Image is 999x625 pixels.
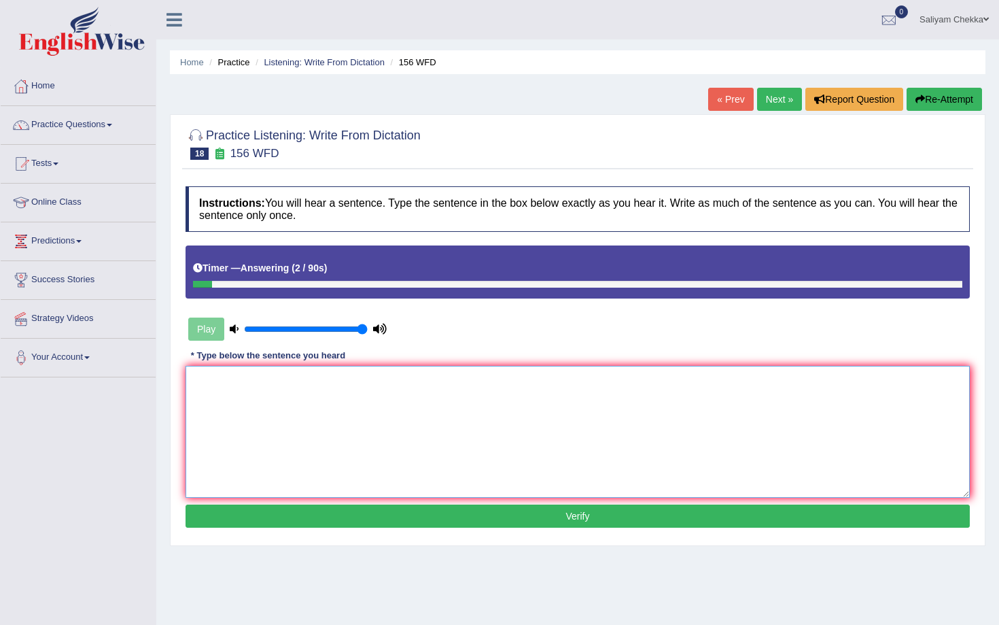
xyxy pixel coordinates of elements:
button: Re-Attempt [907,88,982,111]
a: Your Account [1,339,156,373]
b: ( [292,263,295,273]
h2: Practice Listening: Write From Dictation [186,126,421,160]
h4: You will hear a sentence. Type the sentence in the box below exactly as you hear it. Write as muc... [186,186,970,232]
a: Home [1,67,156,101]
small: Exam occurring question [212,148,226,161]
h5: Timer — [193,263,327,273]
a: Tests [1,145,156,179]
b: Instructions: [199,197,265,209]
a: Predictions [1,222,156,256]
a: Home [180,57,204,67]
small: 156 WFD [230,147,279,160]
a: Practice Questions [1,106,156,140]
span: 18 [190,148,209,160]
button: Report Question [805,88,903,111]
b: ) [324,263,328,273]
li: 156 WFD [387,56,436,69]
a: Online Class [1,184,156,218]
b: 2 / 90s [295,263,324,273]
a: Next » [757,88,802,111]
a: Strategy Videos [1,300,156,334]
b: Answering [241,263,290,273]
a: Listening: Write From Dictation [264,57,385,67]
div: * Type below the sentence you heard [186,350,351,362]
span: 0 [895,5,909,18]
a: Success Stories [1,261,156,295]
button: Verify [186,505,970,528]
li: Practice [206,56,249,69]
a: « Prev [708,88,753,111]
